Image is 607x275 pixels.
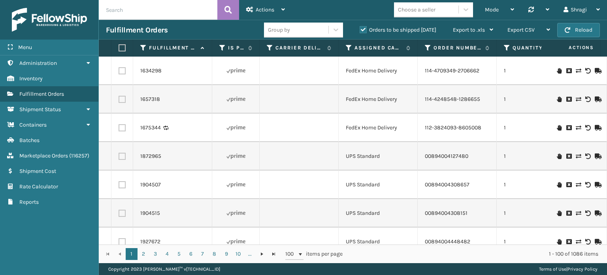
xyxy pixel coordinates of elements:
[19,60,57,66] span: Administration
[576,239,581,245] i: Change shipping
[507,27,535,33] span: Export CSV
[339,228,418,256] td: UPS Standard
[576,182,581,188] i: Change shipping
[19,137,40,144] span: Batches
[566,68,571,74] i: Cancel Fulfillment Order
[244,248,256,260] a: ...
[544,41,599,54] span: Actions
[557,97,562,102] i: On Hold
[566,239,571,245] i: Cancel Fulfillment Order
[108,263,220,275] p: Copyright 2023 [PERSON_NAME]™ v [TECHNICAL_ID]
[140,181,161,189] a: 1904507
[585,239,590,245] i: Void Label
[69,152,89,159] span: ( 116257 )
[576,211,581,216] i: Change shipping
[354,44,402,51] label: Assigned Carrier Service
[19,168,56,174] span: Shipment Cost
[434,44,481,51] label: Order Number
[557,125,562,131] i: On Hold
[360,27,436,33] label: Orders to be shipped [DATE]
[497,142,576,171] td: 1
[339,114,418,142] td: FedEx Home Delivery
[539,266,566,272] a: Terms of Use
[595,154,599,159] i: Mark as Shipped
[197,248,209,260] a: 7
[268,26,290,34] div: Group by
[228,44,244,51] label: Is Prime
[425,238,470,246] a: 00894004448482
[140,95,160,103] a: 1657318
[149,248,161,260] a: 3
[140,238,160,246] a: 1927672
[268,248,280,260] a: Go to the last page
[19,152,68,159] span: Marketplace Orders
[576,68,581,74] i: Change shipping
[106,25,168,35] h3: Fulfillment Orders
[557,68,562,74] i: On Hold
[271,251,277,257] span: Go to the last page
[256,248,268,260] a: Go to the next page
[453,27,485,33] span: Export to .xls
[595,125,599,131] i: Mark as Shipped
[485,6,499,13] span: Mode
[497,85,576,114] td: 1
[557,182,562,188] i: On Hold
[19,121,47,128] span: Containers
[585,211,590,216] i: Void Label
[425,209,468,217] a: 00894004308151
[425,152,468,160] a: 00894004127480
[275,44,323,51] label: Carrier Delivery Status
[566,154,571,159] i: Cancel Fulfillment Order
[354,250,598,258] div: 1 - 100 of 1086 items
[19,183,58,190] span: Rate Calculator
[557,154,562,159] i: On Hold
[19,106,61,113] span: Shipment Status
[126,248,138,260] a: 1
[557,23,600,37] button: Reload
[140,152,161,160] a: 1872965
[497,171,576,199] td: 1
[513,44,560,51] label: Quantity
[425,95,480,103] a: 114-4248548-1286655
[19,199,39,205] span: Reports
[18,44,32,51] span: Menu
[557,239,562,245] i: On Hold
[595,182,599,188] i: Mark as Shipped
[497,199,576,228] td: 1
[576,125,581,131] i: Change shipping
[161,248,173,260] a: 4
[285,250,297,258] span: 100
[585,125,590,131] i: Void Label
[339,142,418,171] td: UPS Standard
[140,209,160,217] a: 1904515
[232,248,244,260] a: 10
[173,248,185,260] a: 5
[19,91,64,97] span: Fulfillment Orders
[585,182,590,188] i: Void Label
[425,124,481,132] a: 112-3824093-8605008
[585,97,590,102] i: Void Label
[339,85,418,114] td: FedEx Home Delivery
[585,154,590,159] i: Void Label
[557,211,562,216] i: On Hold
[339,171,418,199] td: UPS Standard
[339,199,418,228] td: UPS Standard
[209,248,221,260] a: 8
[576,97,581,102] i: Change shipping
[576,154,581,159] i: Change shipping
[398,6,435,14] div: Choose a seller
[339,57,418,85] td: FedEx Home Delivery
[185,248,197,260] a: 6
[138,248,149,260] a: 2
[140,67,162,75] a: 1634298
[259,251,265,257] span: Go to the next page
[497,114,576,142] td: 1
[595,68,599,74] i: Mark as Shipped
[566,182,571,188] i: Cancel Fulfillment Order
[19,75,43,82] span: Inventory
[285,248,343,260] span: items per page
[595,239,599,245] i: Mark as Shipped
[595,211,599,216] i: Mark as Shipped
[497,228,576,256] td: 1
[221,248,232,260] a: 9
